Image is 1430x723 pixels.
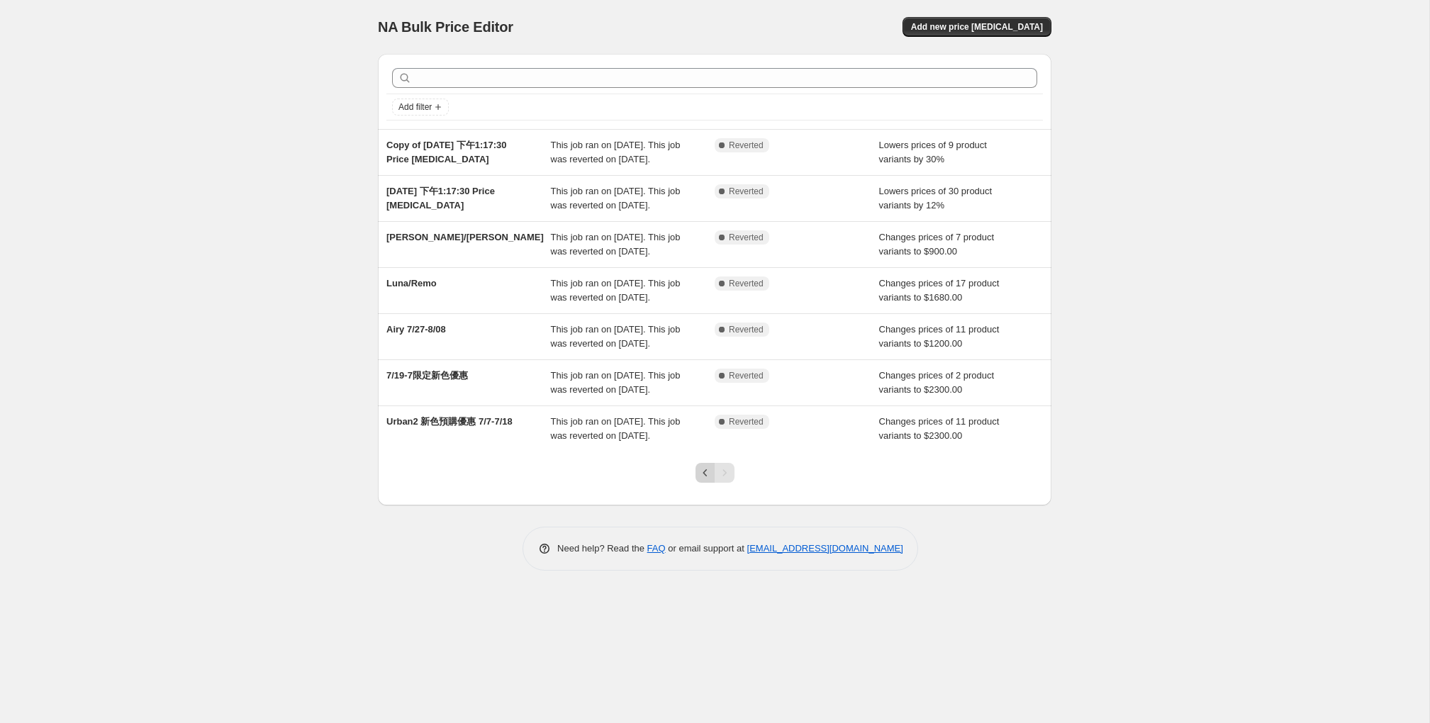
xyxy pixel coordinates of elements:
[696,463,715,483] button: Previous
[386,416,513,427] span: Urban2 新色預購優惠 7/7-7/18
[378,19,513,35] span: NA Bulk Price Editor
[729,186,764,197] span: Reverted
[386,140,507,164] span: Copy of [DATE] 下午1:17:30 Price [MEDICAL_DATA]
[386,232,544,242] span: [PERSON_NAME]/[PERSON_NAME]
[879,324,1000,349] span: Changes prices of 11 product variants to $1200.00
[551,140,681,164] span: This job ran on [DATE]. This job was reverted on [DATE].
[551,186,681,211] span: This job ran on [DATE]. This job was reverted on [DATE].
[398,101,432,113] span: Add filter
[551,416,681,441] span: This job ran on [DATE]. This job was reverted on [DATE].
[879,232,995,257] span: Changes prices of 7 product variants to $900.00
[696,463,734,483] nav: Pagination
[647,543,666,554] a: FAQ
[729,324,764,335] span: Reverted
[911,21,1043,33] span: Add new price [MEDICAL_DATA]
[729,370,764,381] span: Reverted
[747,543,903,554] a: [EMAIL_ADDRESS][DOMAIN_NAME]
[386,186,495,211] span: [DATE] 下午1:17:30 Price [MEDICAL_DATA]
[729,416,764,427] span: Reverted
[551,232,681,257] span: This job ran on [DATE]. This job was reverted on [DATE].
[386,278,437,288] span: Luna/Remo
[551,324,681,349] span: This job ran on [DATE]. This job was reverted on [DATE].
[903,17,1051,37] button: Add new price [MEDICAL_DATA]
[879,278,1000,303] span: Changes prices of 17 product variants to $1680.00
[557,543,647,554] span: Need help? Read the
[729,140,764,151] span: Reverted
[879,370,995,395] span: Changes prices of 2 product variants to $2300.00
[879,140,987,164] span: Lowers prices of 9 product variants by 30%
[551,278,681,303] span: This job ran on [DATE]. This job was reverted on [DATE].
[386,370,468,381] span: 7/19-7限定新色優惠
[666,543,747,554] span: or email support at
[551,370,681,395] span: This job ran on [DATE]. This job was reverted on [DATE].
[392,99,449,116] button: Add filter
[729,232,764,243] span: Reverted
[729,278,764,289] span: Reverted
[879,416,1000,441] span: Changes prices of 11 product variants to $2300.00
[386,324,446,335] span: Airy 7/27-8/08
[879,186,993,211] span: Lowers prices of 30 product variants by 12%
